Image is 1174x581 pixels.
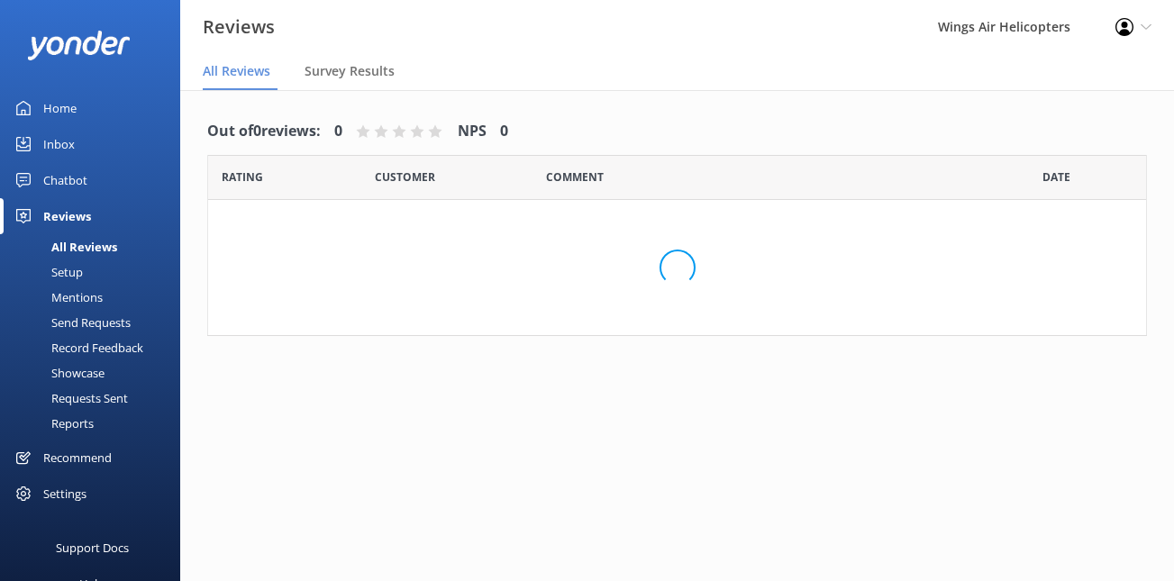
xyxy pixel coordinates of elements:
[11,335,180,360] a: Record Feedback
[375,168,435,186] span: Date
[458,120,487,143] h4: NPS
[11,335,143,360] div: Record Feedback
[11,234,180,259] a: All Reviews
[11,360,180,386] a: Showcase
[43,198,91,234] div: Reviews
[56,530,129,566] div: Support Docs
[1042,168,1070,186] span: Date
[11,259,180,285] a: Setup
[11,360,105,386] div: Showcase
[11,310,180,335] a: Send Requests
[546,168,604,186] span: Question
[207,120,321,143] h4: Out of 0 reviews:
[43,162,87,198] div: Chatbot
[43,440,112,476] div: Recommend
[11,386,180,411] a: Requests Sent
[27,31,131,60] img: yonder-white-logo.png
[43,90,77,126] div: Home
[11,285,180,310] a: Mentions
[11,285,103,310] div: Mentions
[11,411,94,436] div: Reports
[11,259,83,285] div: Setup
[222,168,263,186] span: Date
[500,120,508,143] h4: 0
[43,476,86,512] div: Settings
[11,310,131,335] div: Send Requests
[334,120,342,143] h4: 0
[11,386,128,411] div: Requests Sent
[11,234,117,259] div: All Reviews
[203,13,275,41] h3: Reviews
[203,62,270,80] span: All Reviews
[43,126,75,162] div: Inbox
[11,411,180,436] a: Reports
[305,62,395,80] span: Survey Results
